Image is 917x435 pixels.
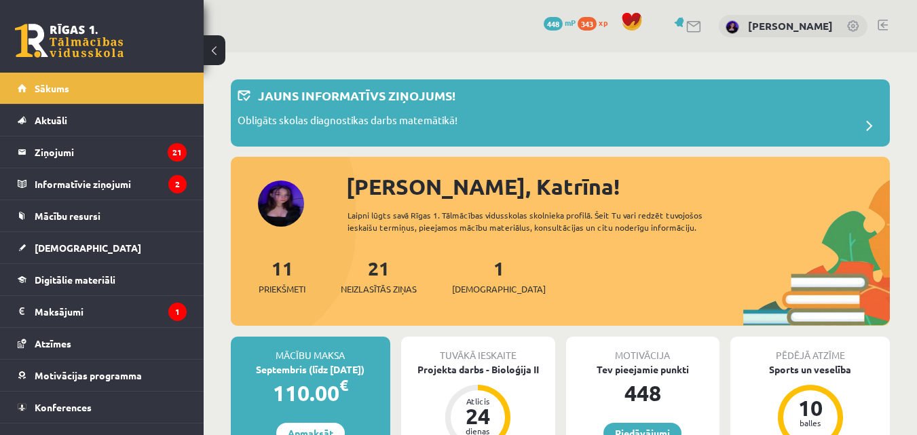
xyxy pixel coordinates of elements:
i: 2 [168,175,187,193]
div: 24 [457,405,498,427]
div: Tuvākā ieskaite [401,337,555,362]
legend: Informatīvie ziņojumi [35,168,187,200]
a: 343 xp [578,17,614,28]
legend: Maksājumi [35,296,187,327]
span: Atzīmes [35,337,71,349]
span: Konferences [35,401,92,413]
a: Sākums [18,73,187,104]
a: Rīgas 1. Tālmācības vidusskola [15,24,124,58]
a: Informatīvie ziņojumi2 [18,168,187,200]
a: Ziņojumi21 [18,136,187,168]
span: [DEMOGRAPHIC_DATA] [452,282,546,296]
span: Priekšmeti [259,282,305,296]
span: Aktuāli [35,114,67,126]
div: Atlicis [457,397,498,405]
a: Maksājumi1 [18,296,187,327]
span: mP [565,17,576,28]
a: [DEMOGRAPHIC_DATA] [18,232,187,263]
div: Sports un veselība [730,362,890,377]
span: Digitālie materiāli [35,273,115,286]
i: 21 [168,143,187,162]
span: € [339,375,348,395]
span: Mācību resursi [35,210,100,222]
a: [PERSON_NAME] [748,19,833,33]
div: 448 [566,377,720,409]
a: Jauns informatīvs ziņojums! Obligāts skolas diagnostikas darbs matemātikā! [238,86,883,140]
div: Septembris (līdz [DATE]) [231,362,390,377]
a: 1[DEMOGRAPHIC_DATA] [452,256,546,296]
div: balles [790,419,831,427]
div: Motivācija [566,337,720,362]
a: Mācību resursi [18,200,187,231]
a: Atzīmes [18,328,187,359]
div: Projekta darbs - Bioloģija II [401,362,555,377]
span: [DEMOGRAPHIC_DATA] [35,242,141,254]
a: Konferences [18,392,187,423]
div: Laipni lūgts savā Rīgas 1. Tālmācības vidusskolas skolnieka profilā. Šeit Tu vari redzēt tuvojošo... [348,209,743,233]
div: dienas [457,427,498,435]
p: Obligāts skolas diagnostikas darbs matemātikā! [238,113,457,132]
i: 1 [168,303,187,321]
span: 343 [578,17,597,31]
span: Neizlasītās ziņas [341,282,417,296]
a: 11Priekšmeti [259,256,305,296]
div: 110.00 [231,377,390,409]
a: Motivācijas programma [18,360,187,391]
a: 448 mP [544,17,576,28]
a: Aktuāli [18,105,187,136]
div: 10 [790,397,831,419]
div: Pēdējā atzīme [730,337,890,362]
span: xp [599,17,607,28]
a: Digitālie materiāli [18,264,187,295]
div: [PERSON_NAME], Katrīna! [346,170,890,203]
img: Katrīna Meteļica [726,20,739,34]
legend: Ziņojumi [35,136,187,168]
a: 21Neizlasītās ziņas [341,256,417,296]
span: Motivācijas programma [35,369,142,381]
span: 448 [544,17,563,31]
div: Mācību maksa [231,337,390,362]
div: Tev pieejamie punkti [566,362,720,377]
p: Jauns informatīvs ziņojums! [258,86,455,105]
span: Sākums [35,82,69,94]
